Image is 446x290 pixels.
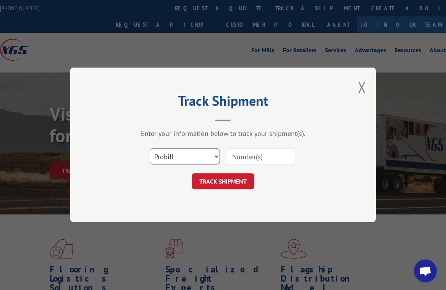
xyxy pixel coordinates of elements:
div: Open chat [414,259,437,282]
button: TRACK SHIPMENT [192,174,254,190]
button: Close modal [358,77,366,97]
h2: Track Shipment [108,95,338,110]
div: Enter your information below to track your shipment(s). [108,129,338,138]
input: Number(s) [226,149,296,165]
